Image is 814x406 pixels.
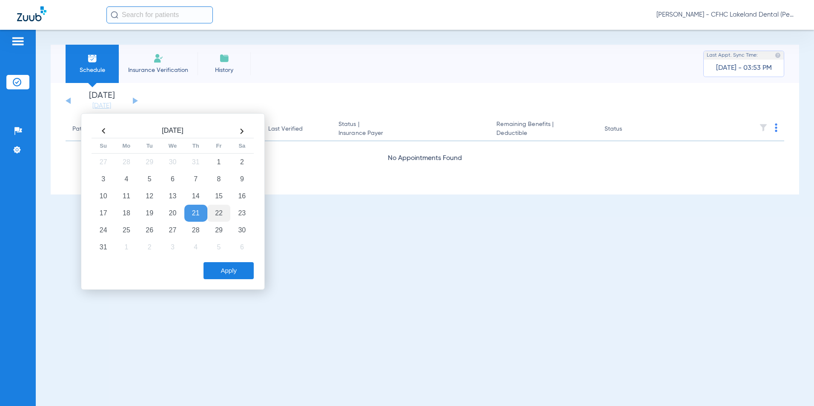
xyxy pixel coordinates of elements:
[716,64,772,72] span: [DATE] - 03:53 PM
[72,125,144,134] div: Patient Name
[153,53,163,63] img: Manual Insurance Verification
[17,6,46,21] img: Zuub Logo
[76,102,127,110] a: [DATE]
[11,36,25,46] img: hamburger-icon
[106,6,213,23] input: Search for patients
[759,123,768,132] img: filter.svg
[203,262,254,279] button: Apply
[111,11,118,19] img: Search Icon
[775,123,777,132] img: group-dot-blue.svg
[219,53,229,63] img: History
[338,129,483,138] span: Insurance Payer
[125,66,191,74] span: Insurance Verification
[76,91,127,110] li: [DATE]
[490,117,597,141] th: Remaining Benefits |
[707,51,758,60] span: Last Appt. Sync Time:
[771,365,814,406] iframe: Chat Widget
[115,124,230,138] th: [DATE]
[598,117,655,141] th: Status
[775,52,781,58] img: last sync help info
[87,53,97,63] img: Schedule
[72,125,110,134] div: Patient Name
[496,129,590,138] span: Deductible
[268,125,303,134] div: Last Verified
[656,11,797,19] span: [PERSON_NAME] - CFHC Lakeland Dental (Peds)
[268,125,325,134] div: Last Verified
[72,66,112,74] span: Schedule
[66,153,784,164] div: No Appointments Found
[332,117,490,141] th: Status |
[204,66,244,74] span: History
